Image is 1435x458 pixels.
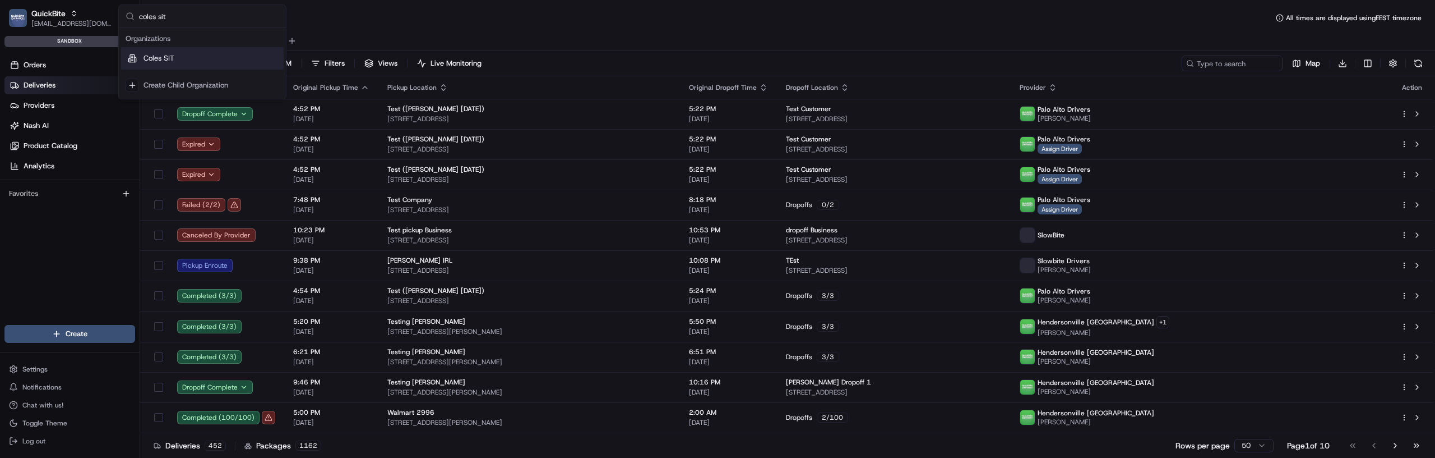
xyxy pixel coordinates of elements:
span: Test pickup Business [387,226,452,235]
span: 2:00 AM [689,408,768,417]
a: Analytics [4,157,140,175]
span: 4:54 PM [293,286,369,295]
span: [STREET_ADDRESS] [387,205,671,214]
span: Palo Alto Drivers [1038,165,1090,174]
span: Create [66,329,87,339]
div: Start new chat [38,107,184,118]
span: [DATE] [689,175,768,184]
span: [PERSON_NAME] [1038,387,1154,396]
a: 💻API Documentation [90,158,184,178]
span: [DATE] [689,205,768,214]
span: 8:18 PM [689,195,768,204]
span: Dropoffs [786,322,812,331]
button: QuickBite [31,8,66,19]
span: Assign Driver [1038,204,1082,214]
span: Test ([PERSON_NAME] [DATE]) [387,286,484,295]
a: Orders [4,56,140,74]
span: [STREET_ADDRESS] [786,236,1002,245]
img: 6f7be752-d91c-4f0f-bd1a-6966931c71a3.jpg [1020,350,1035,364]
span: Filters [325,58,345,68]
span: Deliveries [24,80,55,90]
span: Analytics [24,161,54,171]
span: [PERSON_NAME] Dropoff 1 [786,378,871,387]
span: Map [1306,58,1320,68]
span: [PERSON_NAME] [1038,265,1091,274]
a: 📗Knowledge Base [7,158,90,178]
span: [PERSON_NAME] [1038,114,1091,123]
span: [STREET_ADDRESS] [387,236,671,245]
span: [STREET_ADDRESS] [786,266,1002,275]
span: 7:48 PM [293,195,369,204]
button: Settings [4,361,135,377]
span: 5:50 PM [689,317,768,326]
span: Walmart 2996 [387,408,434,417]
span: Dropoff Location [786,83,838,92]
div: 3 / 3 [817,322,839,332]
span: Test Customer [786,165,831,174]
span: Provider [1020,83,1046,92]
span: [DATE] [293,145,369,154]
button: Log out [4,433,135,449]
span: Test ([PERSON_NAME] [DATE]) [387,104,484,113]
span: [STREET_ADDRESS] [786,145,1002,154]
span: 5:22 PM [689,135,768,144]
span: Pickup Location [387,83,437,92]
img: Nash [11,11,34,34]
img: 6f7be752-d91c-4f0f-bd1a-6966931c71a3.jpg [1020,137,1035,152]
span: Orders [24,60,46,70]
span: [STREET_ADDRESS] [387,114,671,123]
span: 5:22 PM [689,104,768,113]
span: [DATE] [293,327,369,336]
span: [DATE] [293,296,369,305]
span: 6:51 PM [689,347,768,356]
span: Test Company [387,195,432,204]
span: [DATE] [293,418,369,427]
span: [DATE] [293,266,369,275]
span: Product Catalog [24,141,77,151]
div: Favorites [4,185,135,203]
span: [DATE] [293,175,369,184]
button: Map [1287,56,1325,71]
span: Test ([PERSON_NAME] [DATE]) [387,165,484,174]
span: Settings [22,365,48,374]
button: Chat with us! [4,397,135,413]
span: 5:22 PM [689,165,768,174]
div: Deliveries [154,440,226,451]
span: [PERSON_NAME] IRL [387,256,452,265]
span: Assign Driver [1038,174,1082,184]
button: Start new chat [191,111,204,124]
span: Hendersonville [GEOGRAPHIC_DATA] [1038,318,1154,327]
div: Page 1 of 10 [1287,440,1330,451]
span: [PERSON_NAME] [1038,328,1169,337]
span: 10:23 PM [293,226,369,235]
span: Testing [PERSON_NAME] [387,347,465,356]
span: [STREET_ADDRESS][PERSON_NAME] [387,327,671,336]
span: [DATE] [689,358,768,367]
span: [STREET_ADDRESS][PERSON_NAME] [387,388,671,397]
p: Welcome 👋 [11,45,204,63]
span: [EMAIL_ADDRESS][DOMAIN_NAME] [31,19,112,28]
img: 6f7be752-d91c-4f0f-bd1a-6966931c71a3.jpg [1020,167,1035,182]
img: 6f7be752-d91c-4f0f-bd1a-6966931c71a3.jpg [1020,198,1035,212]
span: [STREET_ADDRESS] [387,296,671,305]
button: +1 [1156,316,1169,328]
div: 3 / 3 [817,352,839,362]
div: 1162 [295,441,321,451]
span: [DATE] [293,236,369,245]
img: 6f7be752-d91c-4f0f-bd1a-6966931c71a3.jpg [1020,288,1035,303]
span: [STREET_ADDRESS] [786,114,1002,123]
span: All times are displayed using EEST timezone [1286,13,1422,22]
span: [DATE] [689,388,768,397]
input: Type to search [1182,56,1283,71]
span: Testing [PERSON_NAME] [387,317,465,326]
img: 6f7be752-d91c-4f0f-bd1a-6966931c71a3.jpg [1020,319,1035,334]
button: Dropoff Complete [177,381,253,394]
span: Pylon [112,190,136,199]
img: QuickBite [9,9,27,27]
span: Test Customer [786,104,831,113]
span: Palo Alto Drivers [1038,287,1090,296]
a: Product Catalog [4,137,140,155]
input: Search... [139,5,279,28]
span: Live Monitoring [430,58,482,68]
div: Suggestions [119,28,286,99]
